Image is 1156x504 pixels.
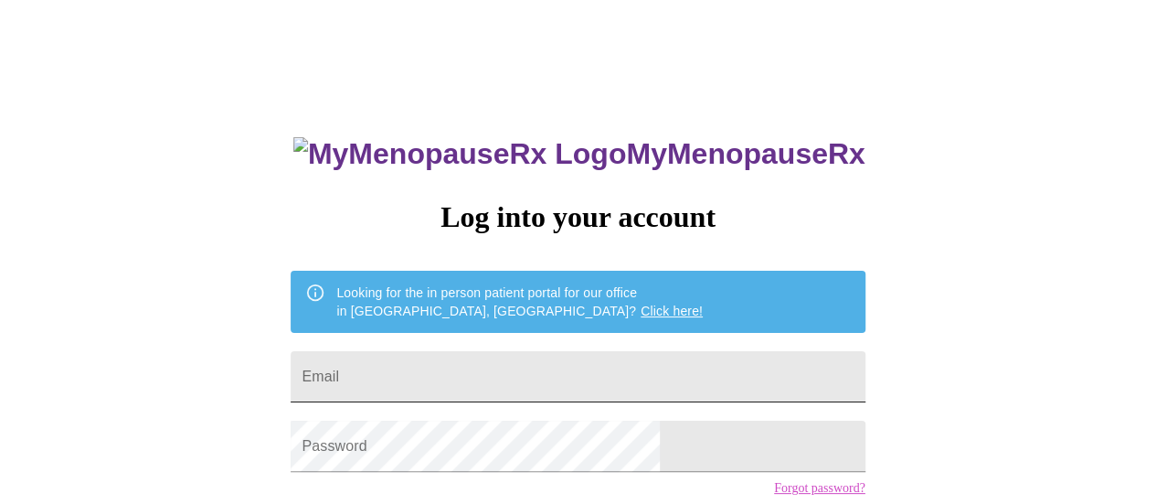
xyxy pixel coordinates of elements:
[774,481,865,496] a: Forgot password?
[293,137,865,171] h3: MyMenopauseRx
[291,200,864,234] h3: Log into your account
[336,276,703,327] div: Looking for the in person patient portal for our office in [GEOGRAPHIC_DATA], [GEOGRAPHIC_DATA]?
[293,137,626,171] img: MyMenopauseRx Logo
[641,304,703,318] a: Click here!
